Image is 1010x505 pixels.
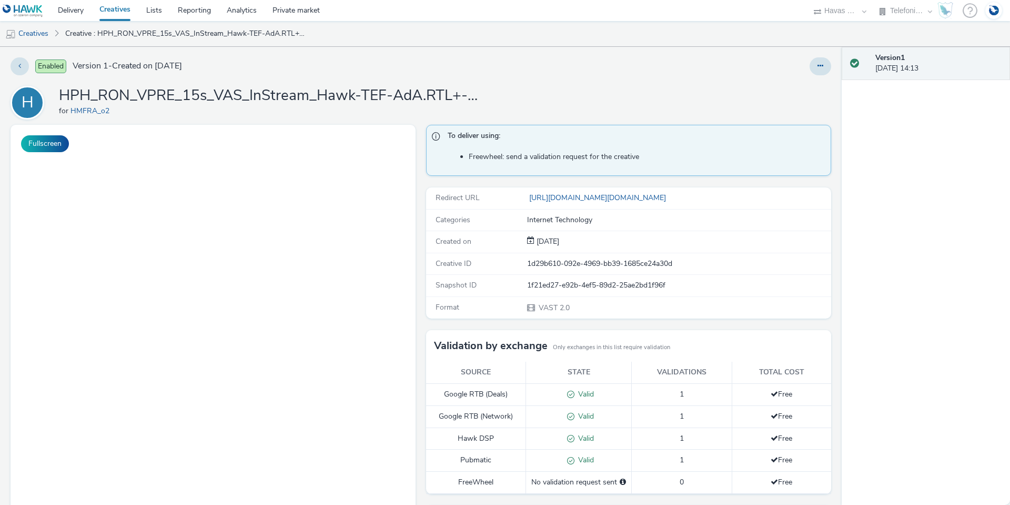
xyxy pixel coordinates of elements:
[426,405,526,428] td: Google RTB (Network)
[22,88,34,117] div: H
[426,428,526,450] td: Hawk DSP
[426,472,526,493] td: FreeWheel
[5,29,16,39] img: mobile
[426,450,526,472] td: Pubmatic
[527,215,830,225] div: Internet Technology
[469,152,825,162] li: Freewheel: send a validation request for the creative
[771,411,792,421] span: Free
[448,131,820,144] span: To deliver using:
[553,343,670,352] small: Only exchanges in this list require validation
[3,4,43,17] img: undefined Logo
[436,259,471,269] span: Creative ID
[771,477,792,487] span: Free
[436,193,480,203] span: Redirect URL
[574,411,594,421] span: Valid
[527,280,830,291] div: 1f21ed27-e92b-4ef5-89d2-25ae2bd1f96f
[436,280,477,290] span: Snapshot ID
[526,362,632,383] th: State
[680,455,684,465] span: 1
[11,97,48,107] a: H
[434,338,548,354] h3: Validation by exchange
[620,477,626,488] div: Please select a deal below and click on Send to send a validation request to FreeWheel.
[531,477,626,488] div: No validation request sent
[436,236,471,246] span: Created on
[937,2,957,19] a: Hawk Academy
[732,362,831,383] th: Total cost
[574,433,594,443] span: Valid
[534,236,559,246] span: [DATE]
[436,302,459,312] span: Format
[937,2,953,19] img: Hawk Academy
[771,389,792,399] span: Free
[426,362,526,383] th: Source
[35,60,66,73] span: Enabled
[21,135,69,152] button: Fullscreen
[986,2,1002,19] img: Account DE
[527,259,830,269] div: 1d29b610-092e-4969-bb39-1685ce24a30d
[60,21,312,46] a: Creative : HPH_RON_VPRE_15s_VAS_InStream_Hawk-TEF-AdA.RTL+-CTV/ATV-nontargeted-Streaming_PO_O2-AW...
[59,106,70,116] span: for
[70,106,114,116] a: HMFRA_o2
[680,411,684,421] span: 1
[680,433,684,443] span: 1
[574,455,594,465] span: Valid
[771,433,792,443] span: Free
[534,236,559,247] div: Creation 13 August 2025, 14:13
[436,215,470,225] span: Categories
[527,193,670,203] a: [URL][DOMAIN_NAME][DOMAIN_NAME]
[574,389,594,399] span: Valid
[680,389,684,399] span: 1
[538,303,570,313] span: VAST 2.0
[875,53,1002,74] div: [DATE] 14:13
[680,477,684,487] span: 0
[771,455,792,465] span: Free
[426,383,526,405] td: Google RTB (Deals)
[59,86,480,106] h1: HPH_RON_VPRE_15s_VAS_InStream_Hawk-TEF-AdA.RTL+-CTV/ATV-nontargeted-Streaming_PO_O2-AWA-TRADEWEEK...
[875,53,905,63] strong: Version 1
[73,60,182,72] span: Version 1 - Created on [DATE]
[632,362,732,383] th: Validations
